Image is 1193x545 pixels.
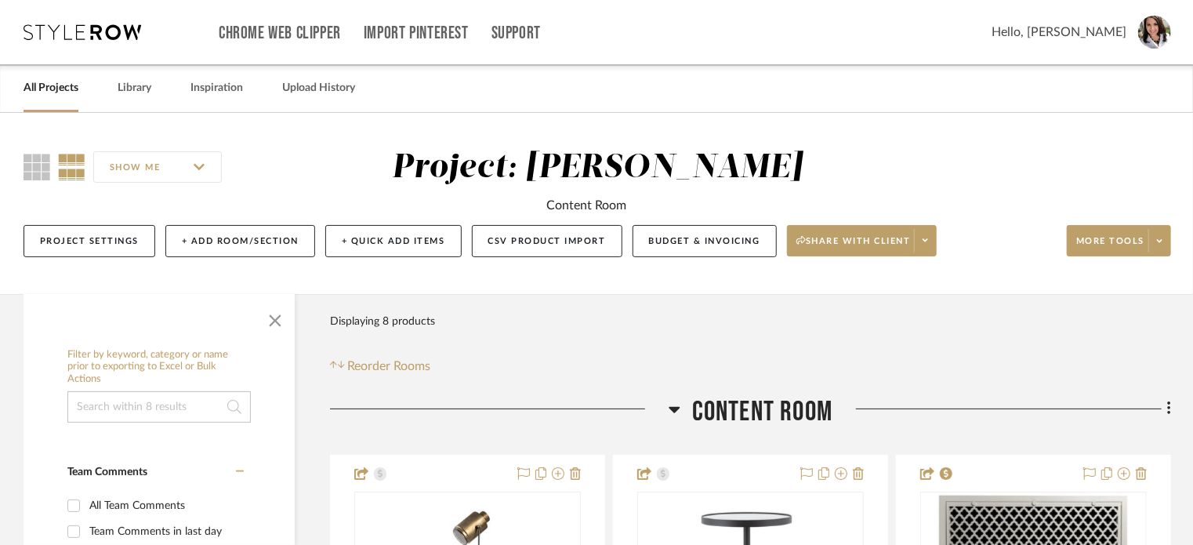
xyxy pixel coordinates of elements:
a: Inspiration [190,78,243,99]
img: avatar [1138,16,1171,49]
div: Displaying 8 products [330,306,435,337]
button: Share with client [787,225,937,256]
div: Project: [PERSON_NAME] [392,151,803,184]
div: Content Room [546,196,626,215]
a: Chrome Web Clipper [219,27,341,40]
button: Reorder Rooms [330,357,431,376]
button: + Add Room/Section [165,225,315,257]
button: Budget & Invoicing [633,225,777,257]
input: Search within 8 results [67,391,251,423]
a: Support [491,27,541,40]
button: Close [259,302,291,333]
button: More tools [1067,225,1171,256]
span: Share with client [796,235,911,259]
span: Reorder Rooms [348,357,431,376]
a: Library [118,78,151,99]
span: More tools [1076,235,1144,259]
button: CSV Product Import [472,225,622,257]
div: Team Comments in last day [89,519,240,544]
h6: Filter by keyword, category or name prior to exporting to Excel or Bulk Actions [67,349,251,386]
span: Hello, [PERSON_NAME] [992,23,1126,42]
div: All Team Comments [89,493,240,518]
a: Import Pinterest [364,27,469,40]
a: All Projects [24,78,78,99]
span: Content Room [692,395,832,429]
button: + Quick Add Items [325,225,462,257]
button: Project Settings [24,225,155,257]
a: Upload History [282,78,355,99]
span: Team Comments [67,467,147,478]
